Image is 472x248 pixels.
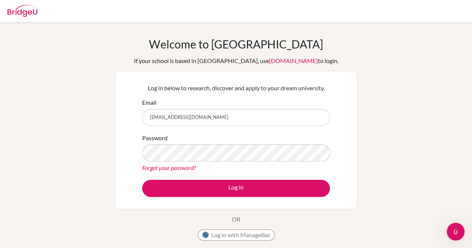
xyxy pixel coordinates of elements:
[198,229,275,241] button: Log in with ManageBac
[269,57,318,64] a: [DOMAIN_NAME]
[7,5,37,17] img: Bridge-U
[134,56,338,65] div: If your school is based in [GEOGRAPHIC_DATA], use to login.
[142,164,196,171] a: Forgot your password?
[142,98,156,107] label: Email
[149,37,323,51] h1: Welcome to [GEOGRAPHIC_DATA]
[447,223,465,241] iframe: Intercom live chat
[142,134,168,142] label: Password
[142,84,330,92] p: Log in below to research, discover and apply to your dream university.
[142,180,330,197] button: Log in
[232,215,240,224] p: OR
